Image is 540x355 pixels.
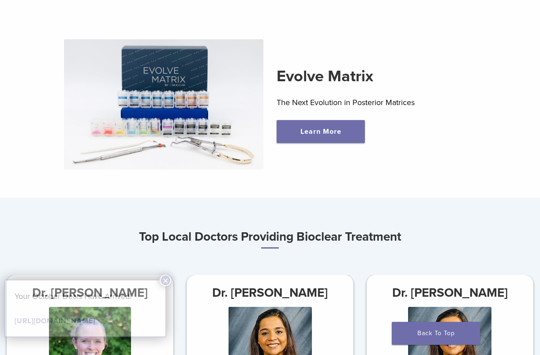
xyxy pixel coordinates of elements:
[277,66,476,87] h2: Evolve Matrix
[367,282,533,303] h3: Dr. [PERSON_NAME]
[15,317,95,325] a: [URL][DOMAIN_NAME]
[277,120,365,143] a: Learn More
[277,96,476,109] p: The Next Evolution in Posterior Matrices
[160,275,171,286] button: Close
[392,322,480,345] a: Back To Top
[64,39,264,170] img: Evolve Matrix
[15,290,156,303] p: Your October Deals Have Arrived!
[187,282,353,303] h3: Dr. [PERSON_NAME]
